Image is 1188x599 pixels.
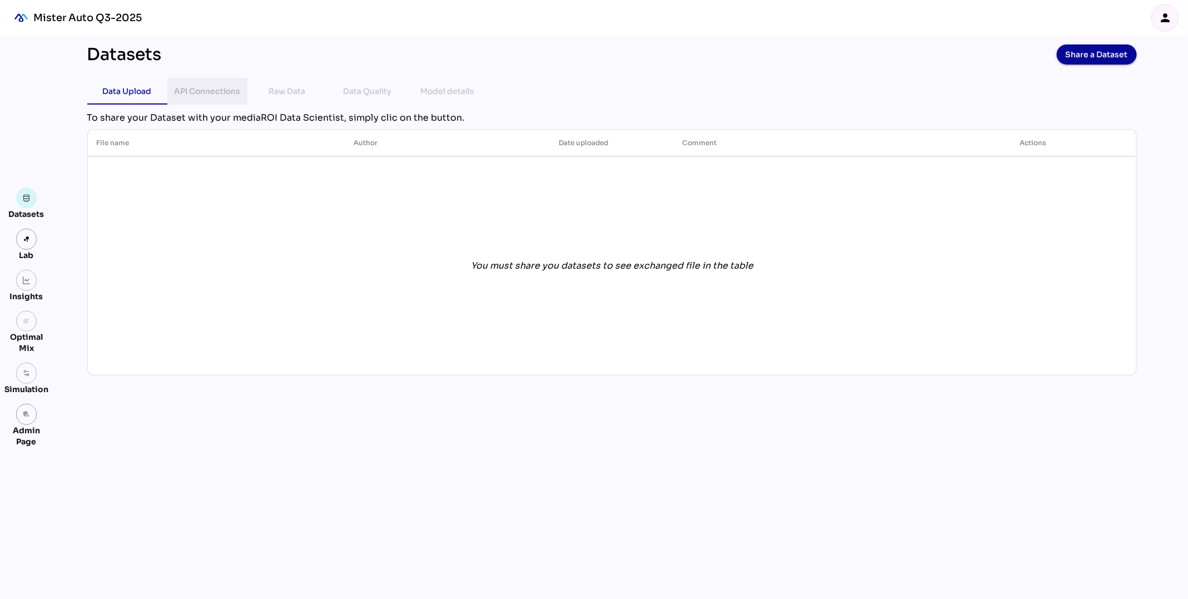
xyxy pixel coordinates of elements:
div: Lab [14,250,39,261]
div: Data Upload [103,85,152,98]
div: Data Quality [343,85,391,98]
th: File name [88,130,345,156]
i: admin_panel_settings [23,410,31,418]
span: Share a Dataset [1066,47,1128,62]
div: Model details [420,85,474,98]
th: Author [345,130,550,156]
i: grain [23,318,31,325]
div: Simulation [4,384,48,395]
img: lab.svg [23,235,31,243]
div: Datasets [9,209,44,220]
div: Admin Page [4,425,48,447]
button: Share a Dataset [1057,44,1137,65]
div: To share your Dataset with your mediaROI Data Scientist, simply clic on the button. [87,111,1137,125]
div: mediaROI [9,6,33,30]
div: Mister Auto Q3-2025 [33,11,142,24]
i: person [1159,11,1172,24]
div: You must share you datasets to see exchanged file in the table [471,259,754,273]
img: data.svg [23,194,31,202]
th: Comment [673,130,930,156]
div: Optimal Mix [4,331,48,354]
th: Actions [931,130,1136,156]
img: graph.svg [23,276,31,284]
img: settings.svg [23,369,31,377]
th: Date uploaded [550,130,674,156]
div: Raw Data [269,85,306,98]
div: Insights [10,291,43,302]
div: API Connections [174,85,240,98]
div: Datasets [87,44,162,65]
